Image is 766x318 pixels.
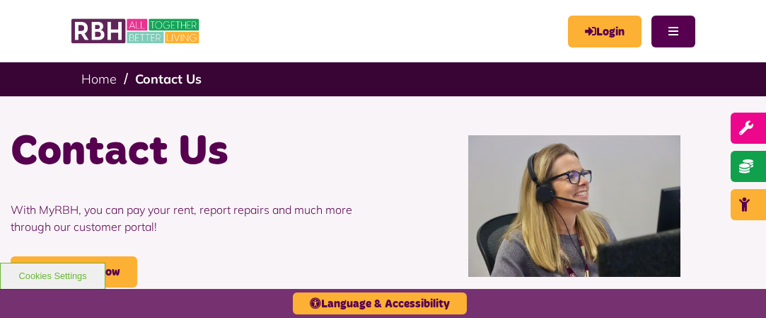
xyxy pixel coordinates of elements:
a: Visit MyRBH Now [11,256,137,288]
iframe: Netcall Web Assistant for live chat [702,254,766,318]
img: RBH [71,14,202,48]
h1: Contact Us [11,125,373,180]
a: Home [81,71,117,87]
img: Contact Centre February 2024 (1) [468,135,680,277]
p: With MyRBH, you can pay your rent, report repairs and much more through our customer portal! [11,180,373,256]
a: Contact Us [135,71,202,87]
a: MyRBH [568,16,642,47]
button: Language & Accessibility [293,293,467,314]
button: Navigation [651,16,695,47]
